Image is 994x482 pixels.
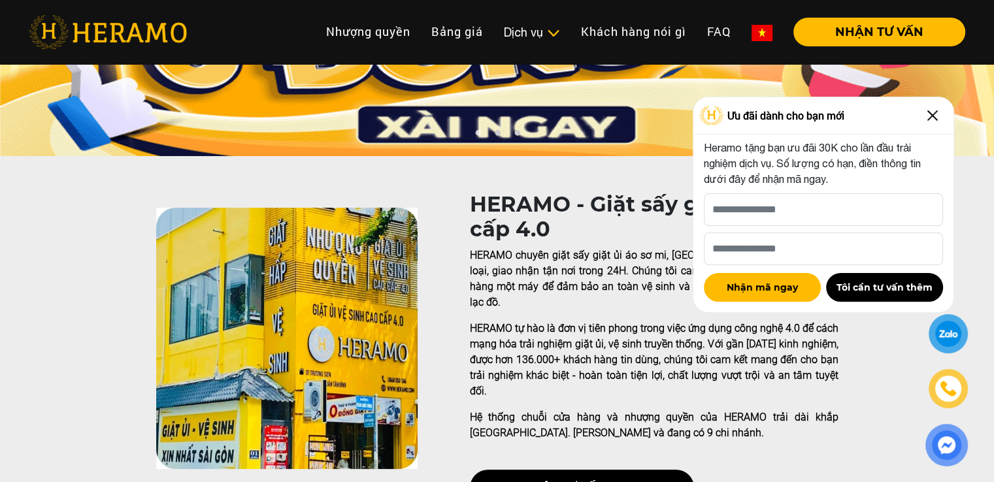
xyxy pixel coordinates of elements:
[783,26,965,38] a: NHẬN TƯ VẤN
[471,129,484,142] button: 1
[156,208,418,469] img: heramo-quality-banner
[470,410,838,441] p: Hệ thống chuỗi cửa hàng và nhượng quyền của HERAMO trải dài khắp [GEOGRAPHIC_DATA]. [PERSON_NAME]...
[922,105,943,126] img: Close
[470,248,838,310] p: HERAMO chuyên giặt sấy giặt ủi áo sơ mi, [GEOGRAPHIC_DATA], áo khoác các loại, giao nhận tận nơi ...
[826,273,943,302] button: Tôi cần tư vấn thêm
[704,140,943,187] p: Heramo tặng bạn ưu đãi 30K cho lần đầu trải nghiệm dịch vụ. Số lượng có hạn, điền thông tin dưới ...
[316,18,421,46] a: Nhượng quyền
[793,18,965,46] button: NHẬN TƯ VẤN
[704,273,821,302] button: Nhận mã ngay
[29,15,187,49] img: heramo-logo.png
[470,321,838,399] p: HERAMO tự hào là đơn vị tiên phong trong việc ứng dụng công nghệ 4.0 để cách mạng hóa trải nghiệm...
[727,108,844,123] span: Ưu đãi dành cho bạn mới
[571,18,697,46] a: Khách hàng nói gì
[697,18,741,46] a: FAQ
[752,25,772,41] img: vn-flag.png
[504,24,560,41] div: Dịch vụ
[940,381,956,396] img: phone-icon
[699,106,724,125] img: Logo
[929,369,967,408] a: phone-icon
[510,129,523,142] button: 3
[421,18,493,46] a: Bảng giá
[546,27,560,40] img: subToggleIcon
[491,129,504,142] button: 2
[470,192,838,242] h1: HERAMO - Giặt sấy giặt ủi cao cấp 4.0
